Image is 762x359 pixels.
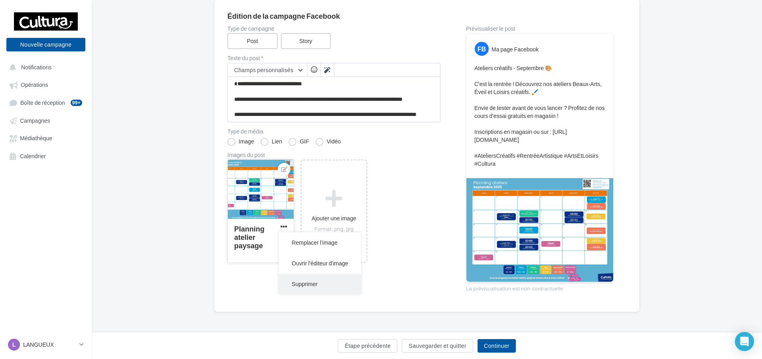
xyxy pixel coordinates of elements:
[6,38,85,51] button: Nouvelle campagne
[279,274,361,294] button: Supprimer
[21,64,51,71] span: Notifications
[338,339,397,353] button: Étape précédente
[227,129,440,134] label: Type de média
[279,232,361,253] button: Remplacer l'image
[227,26,440,31] label: Type de campagne
[227,33,278,49] label: Post
[227,12,626,20] div: Édition de la campagne Facebook
[735,332,754,351] div: Open Intercom Messenger
[5,77,87,92] a: Opérations
[234,67,294,73] span: Champs personnalisés
[71,100,82,106] div: 99+
[466,26,614,31] div: Prévisualiser le post
[402,339,473,353] button: Sauvegarder et quitter
[227,55,440,61] label: Texte du post *
[316,138,341,146] label: Vidéo
[227,152,440,158] div: Images du post
[227,138,254,146] label: Image
[5,131,87,145] a: Médiathèque
[5,95,87,110] a: Boîte de réception99+
[5,60,84,74] button: Notifications
[234,224,265,250] div: Planning atelier paysage
[20,117,50,124] span: Campagnes
[6,337,85,352] a: L LANGUEUX
[5,113,87,128] a: Campagnes
[261,138,282,146] label: Lien
[20,153,46,159] span: Calendrier
[466,282,614,292] div: La prévisualisation est non-contractuelle
[288,138,309,146] label: GIF
[281,33,331,49] label: Story
[21,82,48,88] span: Opérations
[478,339,516,353] button: Continuer
[12,341,16,349] span: L
[475,42,489,56] div: FB
[20,135,52,142] span: Médiathèque
[20,99,65,106] span: Boîte de réception
[228,63,307,77] button: Champs personnalisés
[492,45,539,53] div: Ma page Facebook
[279,253,361,274] button: Ouvrir l'éditeur d'image
[474,64,605,168] p: Ateliers créatifs - Septembre 🎨 C'est la rentrée ! Découvrez nos ateliers Beaux-Arts, Éveil et Lo...
[5,149,87,163] a: Calendrier
[23,341,76,349] p: LANGUEUX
